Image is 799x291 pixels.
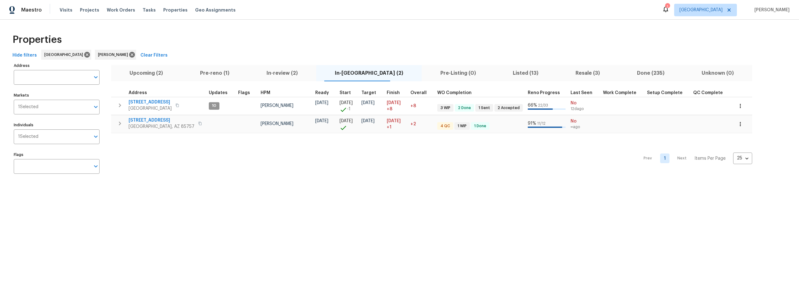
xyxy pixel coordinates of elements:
span: 4 QC [438,123,453,129]
div: [PERSON_NAME] [95,50,136,60]
span: Overall [410,91,427,95]
span: [DATE] [361,101,375,105]
span: ∞ ago [571,124,598,130]
span: Work Complete [603,91,636,95]
div: 25 [733,150,752,166]
span: Resale (3) [561,69,615,78]
span: QC Complete [693,91,723,95]
label: Individuals [14,123,100,127]
span: 1 Sent [476,105,493,111]
a: Goto page 1 [660,153,669,163]
span: Reno Progress [528,91,560,95]
span: No [571,100,598,106]
span: Hide filters [12,52,37,59]
td: Scheduled to finish 1 day(s) late [384,115,408,133]
span: Updates [209,91,228,95]
td: 8 day(s) past target finish date [408,97,435,115]
div: [GEOGRAPHIC_DATA] [41,50,91,60]
div: Actual renovation start date [340,91,356,95]
span: Last Seen [571,91,592,95]
span: 10 [209,103,219,108]
span: Listed (13) [498,69,553,78]
span: Properties [163,7,188,13]
span: [DATE] [340,119,353,123]
span: 3 WIP [438,105,453,111]
span: [STREET_ADDRESS] [129,99,172,105]
button: Open [91,73,100,82]
td: Project started 1 days early [337,97,359,115]
span: [DATE] [315,101,328,105]
span: 66 % [528,103,537,108]
span: Done (235) [622,69,679,78]
span: Finish [387,91,400,95]
div: Days past target finish date [410,91,432,95]
span: In-review (2) [252,69,313,78]
span: +1 [387,124,391,130]
td: 2 day(s) past target finish date [408,115,435,133]
span: Upcoming (2) [115,69,178,78]
label: Flags [14,153,100,157]
span: 2 Done [455,105,473,111]
span: Address [129,91,147,95]
span: Ready [315,91,329,95]
td: Project started on time [337,115,359,133]
nav: Pagination Navigation [638,137,752,180]
span: Clear Filters [140,52,168,59]
span: -1 [347,106,350,112]
span: [DATE] [315,119,328,123]
p: Items Per Page [694,155,726,162]
span: 1 WIP [455,123,469,129]
span: Geo Assignments [195,7,236,13]
button: Open [91,132,100,141]
span: Pre-Listing (0) [425,69,491,78]
span: HPM [261,91,270,95]
span: [DATE] [387,101,401,105]
span: Start [340,91,351,95]
button: Clear Filters [138,50,170,61]
span: Target [361,91,376,95]
span: 2 Accepted [495,105,522,111]
div: Target renovation project end date [361,91,382,95]
span: [GEOGRAPHIC_DATA] [129,105,172,112]
span: Unknown (0) [687,69,748,78]
span: Flags [238,91,250,95]
span: [GEOGRAPHIC_DATA] [679,7,723,13]
span: +8 [410,104,416,108]
td: Scheduled to finish 8 day(s) late [384,97,408,115]
button: Open [91,103,100,111]
span: +2 [410,122,416,126]
span: [PERSON_NAME] [98,52,130,58]
span: [DATE] [387,119,401,123]
span: Pre-reno (1) [185,69,244,78]
span: In-[GEOGRAPHIC_DATA] (2) [320,69,418,78]
span: 1 Selected [18,134,38,139]
label: Markets [14,93,100,97]
span: [PERSON_NAME] [261,103,293,108]
span: Work Orders [107,7,135,13]
span: 22 / 33 [538,103,548,107]
span: Tasks [143,8,156,12]
span: Properties [12,37,62,43]
span: +8 [387,106,392,112]
span: 1 Done [472,123,489,129]
span: 12d ago [571,106,598,112]
label: Address [14,64,100,68]
div: 1 [665,4,669,10]
span: 11 / 12 [537,122,546,125]
span: [DATE] [340,101,353,105]
span: [DATE] [361,119,375,123]
span: [STREET_ADDRESS] [129,117,194,123]
span: [GEOGRAPHIC_DATA], AZ 85757 [129,123,194,130]
span: Visits [60,7,72,13]
span: [PERSON_NAME] [261,122,293,126]
button: Open [91,162,100,171]
span: [PERSON_NAME] [752,7,790,13]
span: Setup Complete [647,91,683,95]
div: Projected renovation finish date [387,91,405,95]
span: 91 % [528,121,536,126]
span: Maestro [21,7,42,13]
span: 1 Selected [18,104,38,110]
button: Hide filters [10,50,39,61]
span: Projects [80,7,99,13]
span: [GEOGRAPHIC_DATA] [44,52,86,58]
